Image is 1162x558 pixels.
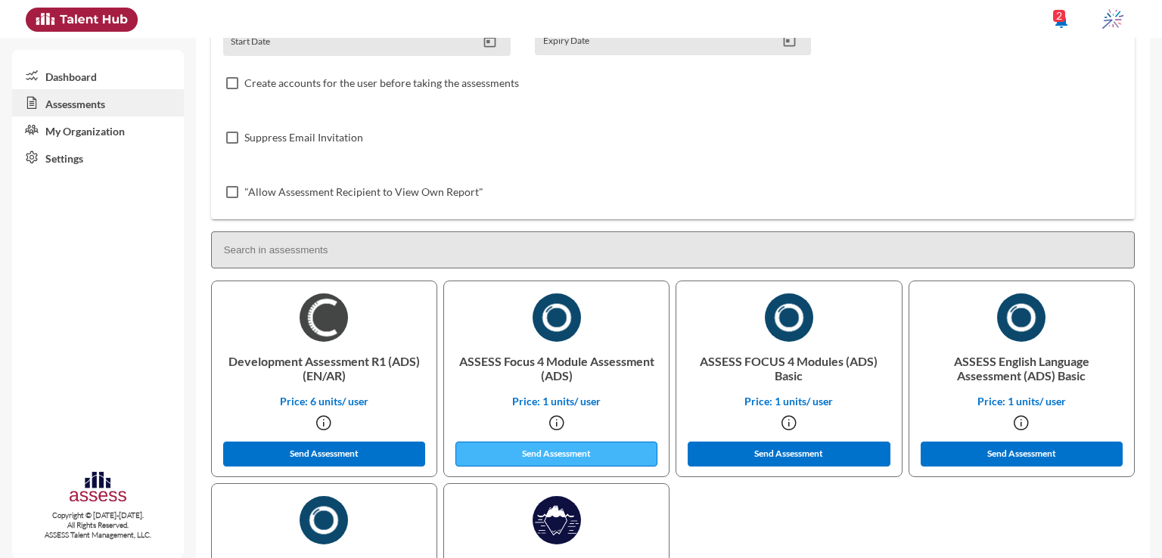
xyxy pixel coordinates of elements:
[224,342,424,395] p: Development Assessment R1 (ADS) (EN/AR)
[244,74,519,92] span: Create accounts for the user before taking the assessments
[12,510,184,540] p: Copyright © [DATE]-[DATE]. All Rights Reserved. ASSESS Talent Management, LLC.
[68,470,128,507] img: assesscompany-logo.png
[223,442,426,467] button: Send Assessment
[455,442,658,467] button: Send Assessment
[776,33,803,48] button: Open calendar
[12,144,184,171] a: Settings
[244,129,363,147] span: Suppress Email Invitation
[456,342,657,395] p: ASSESS Focus 4 Module Assessment (ADS)
[921,342,1122,395] p: ASSESS English Language Assessment (ADS) Basic
[211,231,1135,268] input: Search in assessments
[921,395,1122,408] p: Price: 1 units/ user
[456,395,657,408] p: Price: 1 units/ user
[477,33,503,49] button: Open calendar
[1053,10,1065,22] div: 2
[688,395,889,408] p: Price: 1 units/ user
[921,442,1123,467] button: Send Assessment
[12,116,184,144] a: My Organization
[244,183,483,201] span: "Allow Assessment Recipient to View Own Report"
[224,395,424,408] p: Price: 6 units/ user
[688,442,890,467] button: Send Assessment
[12,89,184,116] a: Assessments
[688,342,889,395] p: ASSESS FOCUS 4 Modules (ADS) Basic
[12,62,184,89] a: Dashboard
[1052,11,1070,29] mat-icon: notifications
